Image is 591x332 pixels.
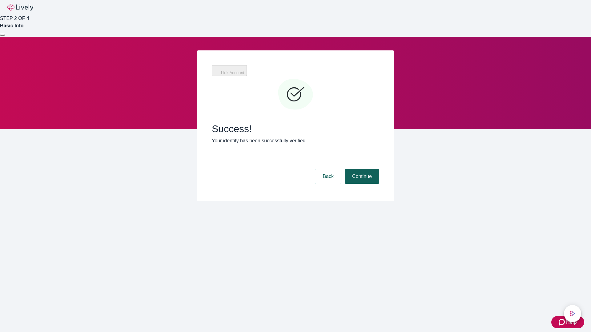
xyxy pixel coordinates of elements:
[559,318,566,326] svg: Zendesk support icon
[212,123,379,135] span: Success!
[566,318,577,326] span: Help
[212,65,247,76] button: Link Account
[277,76,314,113] svg: Checkmark icon
[564,305,581,322] button: chat
[7,4,33,11] img: Lively
[315,169,341,184] button: Back
[212,137,379,144] p: Your identity has been successfully verified.
[345,169,379,184] button: Continue
[569,310,576,317] svg: Lively AI Assistant
[551,316,584,328] button: Zendesk support iconHelp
